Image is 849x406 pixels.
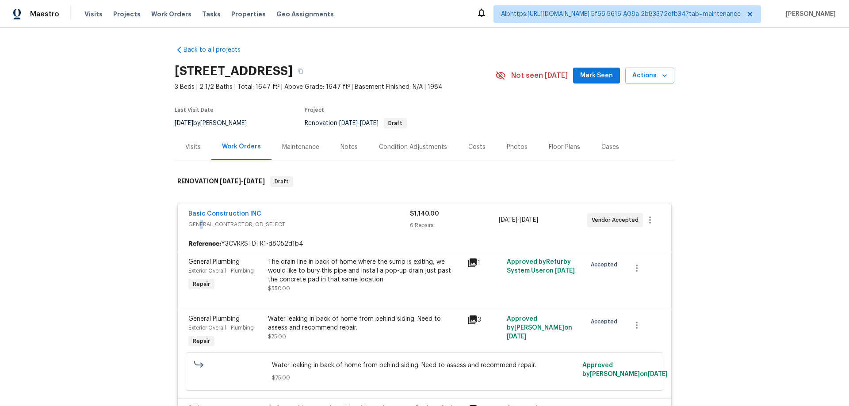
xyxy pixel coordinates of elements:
[360,120,379,126] span: [DATE]
[507,334,527,340] span: [DATE]
[501,10,741,19] span: Albhttps:[URL][DOMAIN_NAME] 5f66 5616 A08a 2b83372cfb34?tab=maintenance
[177,176,265,187] h6: RENOVATION
[188,259,240,265] span: General Plumbing
[188,220,410,229] span: GENERAL_CONTRACTOR, OD_SELECT
[601,143,619,152] div: Cases
[379,143,447,152] div: Condition Adjustments
[268,334,286,339] span: $75.00
[499,217,517,223] span: [DATE]
[272,361,577,370] span: Water leaking in back of home from behind siding. Need to assess and recommend repair.
[268,258,462,284] div: The drain line in back of home where the sump is exiting, we would like to bury this pipe and ins...
[293,63,309,79] button: Copy Address
[591,260,621,269] span: Accepted
[175,46,260,54] a: Back to all projects
[268,286,290,291] span: $550.00
[282,143,319,152] div: Maintenance
[410,211,439,217] span: $1,140.00
[175,107,214,113] span: Last Visit Date
[175,67,293,76] h2: [STREET_ADDRESS]
[305,107,324,113] span: Project
[268,315,462,332] div: Water leaking in back of home from behind siding. Need to assess and recommend repair.
[202,11,221,17] span: Tasks
[188,316,240,322] span: General Plumbing
[507,259,575,274] span: Approved by Refurby System User on
[582,362,668,377] span: Approved by [PERSON_NAME] on
[185,143,201,152] div: Visits
[467,315,501,325] div: 3
[511,71,568,80] span: Not seen [DATE]
[276,10,334,19] span: Geo Assignments
[499,216,538,224] span: -
[175,83,495,91] span: 3 Beds | 2 1/2 Baths | Total: 1647 ft² | Above Grade: 1647 ft² | Basement Finished: N/A | 1984
[151,10,191,19] span: Work Orders
[549,143,580,152] div: Floor Plans
[175,118,257,129] div: by [PERSON_NAME]
[189,337,214,345] span: Repair
[580,70,613,81] span: Mark Seen
[178,236,671,252] div: Y3CVRRSTDTR1-d8052d1b4
[188,268,254,273] span: Exterior Overall - Plumbing
[175,167,674,196] div: RENOVATION [DATE]-[DATE]Draft
[231,10,266,19] span: Properties
[632,70,667,81] span: Actions
[113,10,141,19] span: Projects
[175,120,193,126] span: [DATE]
[188,239,221,248] b: Reference:
[222,142,261,151] div: Work Orders
[573,68,620,84] button: Mark Seen
[340,143,358,152] div: Notes
[625,68,674,84] button: Actions
[339,120,379,126] span: -
[592,216,642,224] span: Vendor Accepted
[648,371,668,377] span: [DATE]
[782,10,836,19] span: [PERSON_NAME]
[244,178,265,184] span: [DATE]
[507,143,528,152] div: Photos
[189,280,214,288] span: Repair
[271,177,292,186] span: Draft
[591,317,621,326] span: Accepted
[520,217,538,223] span: [DATE]
[220,178,265,184] span: -
[84,10,103,19] span: Visits
[188,325,254,330] span: Exterior Overall - Plumbing
[272,373,577,382] span: $75.00
[555,268,575,274] span: [DATE]
[467,258,501,268] div: 1
[339,120,358,126] span: [DATE]
[385,121,406,126] span: Draft
[188,211,261,217] a: Basic Construction INC
[305,120,407,126] span: Renovation
[410,221,498,230] div: 6 Repairs
[220,178,241,184] span: [DATE]
[30,10,59,19] span: Maestro
[468,143,486,152] div: Costs
[507,316,572,340] span: Approved by [PERSON_NAME] on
